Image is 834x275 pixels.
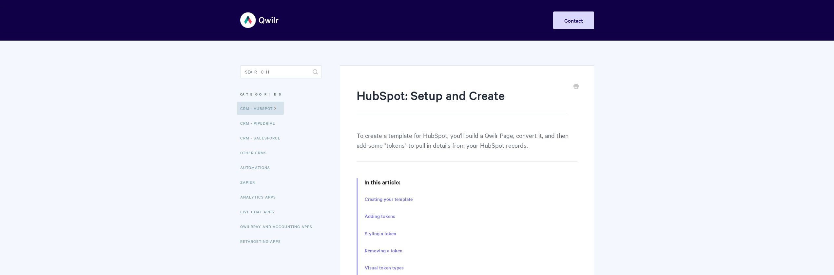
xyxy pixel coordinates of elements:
[240,235,286,248] a: Retargeting Apps
[365,247,402,254] a: Removing a token
[357,87,567,115] h1: HubSpot: Setup and Create
[240,161,275,174] a: Automations
[365,196,413,203] a: Creating your template
[240,116,280,130] a: CRM - Pipedrive
[240,220,317,233] a: QwilrPay and Accounting Apps
[364,178,400,186] strong: In this article:
[573,83,579,90] a: Print this Article
[240,146,272,159] a: Other CRMs
[365,264,404,271] a: Visual token types
[240,176,260,189] a: Zapier
[237,102,284,115] a: CRM - HubSpot
[365,230,396,237] a: Styling a token
[240,190,281,203] a: Analytics Apps
[240,88,322,100] h3: Categories
[357,130,577,162] p: To create a template for HubSpot, you'll build a Qwilr Page, convert it, and then add some "token...
[240,8,279,32] img: Qwilr Help Center
[553,11,594,29] a: Contact
[240,65,322,78] input: Search
[240,205,279,218] a: Live Chat Apps
[240,131,285,144] a: CRM - Salesforce
[365,213,395,220] a: Adding tokens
